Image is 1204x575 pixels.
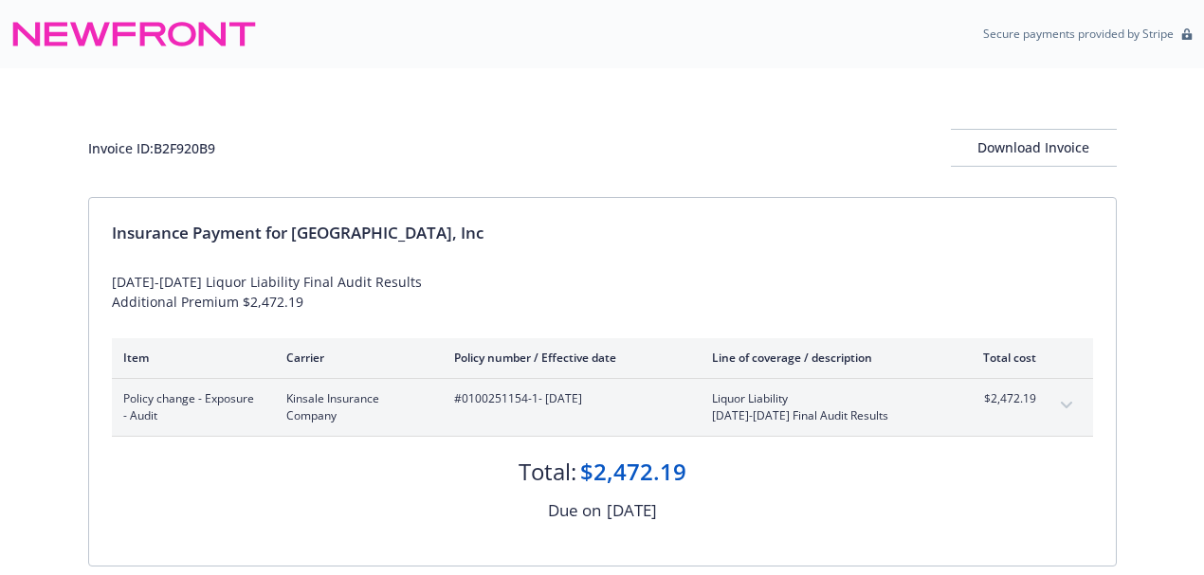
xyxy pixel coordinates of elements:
[112,379,1093,436] div: Policy change - Exposure - AuditKinsale Insurance Company#0100251154-1- [DATE]Liquor Liability[DA...
[286,390,424,424] span: Kinsale Insurance Company
[983,26,1174,42] p: Secure payments provided by Stripe
[951,129,1117,167] button: Download Invoice
[123,390,256,424] span: Policy change - Exposure - Audit
[580,456,686,488] div: $2,472.19
[454,350,682,366] div: Policy number / Effective date
[607,498,657,523] div: [DATE]
[712,390,935,407] span: Liquor Liability
[712,350,935,366] div: Line of coverage / description
[519,456,576,488] div: Total:
[123,350,256,366] div: Item
[548,498,601,523] div: Due on
[112,221,1093,245] div: Insurance Payment for [GEOGRAPHIC_DATA], Inc
[965,390,1036,407] span: $2,472.19
[951,130,1117,166] div: Download Invoice
[454,390,682,407] span: #0100251154-1 - [DATE]
[88,138,215,158] div: Invoice ID: B2F920B9
[286,350,424,366] div: Carrier
[712,390,935,424] span: Liquor Liability[DATE]-[DATE] Final Audit Results
[712,407,935,424] span: [DATE]-[DATE] Final Audit Results
[112,272,1093,312] div: [DATE]-[DATE] Liquor Liability Final Audit Results Additional Premium $2,472.19
[1051,390,1082,421] button: expand content
[965,350,1036,366] div: Total cost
